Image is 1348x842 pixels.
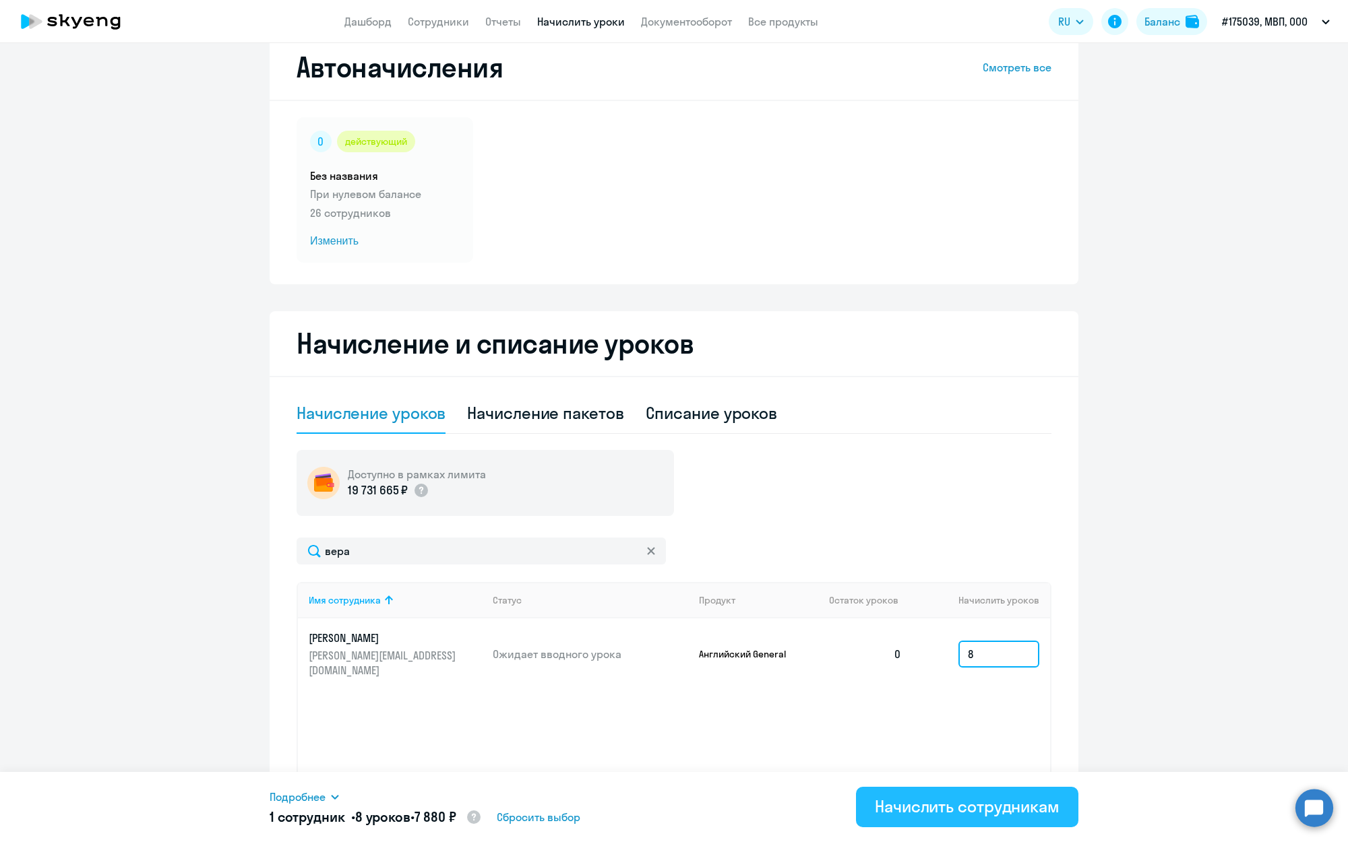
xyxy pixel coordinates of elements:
span: Изменить [310,233,460,249]
a: Начислить уроки [537,15,625,28]
p: [PERSON_NAME][EMAIL_ADDRESS][DOMAIN_NAME] [309,648,460,678]
button: Начислить сотрудникам [856,787,1078,827]
h2: Начисление и списание уроков [297,327,1051,360]
span: Подробнее [270,789,326,805]
a: [PERSON_NAME][PERSON_NAME][EMAIL_ADDRESS][DOMAIN_NAME] [309,630,482,678]
p: 19 731 665 ₽ [348,482,408,499]
div: Начислить сотрудникам [875,796,1060,817]
th: Начислить уроков [913,582,1050,618]
div: Имя сотрудника [309,594,482,606]
a: Сотрудники [408,15,469,28]
p: При нулевом балансе [310,186,460,202]
h5: Доступно в рамках лимита [348,467,486,482]
div: Статус [493,594,688,606]
p: Ожидает вводного урока [493,647,688,661]
button: Балансbalance [1136,8,1207,35]
div: Продукт [699,594,735,606]
a: Дашборд [344,15,392,28]
p: 26 сотрудников [310,205,460,221]
h5: 1 сотрудник • • [270,808,482,828]
div: Статус [493,594,522,606]
button: RU [1049,8,1093,35]
div: Баланс [1144,13,1180,30]
a: Отчеты [485,15,521,28]
p: Английский General [699,648,800,660]
img: balance [1186,15,1199,28]
input: Поиск по имени, email, продукту или статусу [297,538,666,564]
p: #175039, МВП, ООО [1222,13,1308,30]
a: Смотреть все [983,59,1051,75]
div: действующий [337,131,415,152]
a: Документооборот [641,15,732,28]
a: Все продукты [748,15,818,28]
div: Начисление пакетов [467,402,623,424]
div: Остаток уроков [829,594,913,606]
span: Сбросить выбор [497,809,580,825]
div: Имя сотрудника [309,594,381,606]
div: Продукт [699,594,819,606]
img: wallet-circle.png [307,467,340,499]
span: Остаток уроков [829,594,898,606]
h2: Автоначисления [297,51,503,84]
p: [PERSON_NAME] [309,630,460,645]
div: Списание уроков [646,402,778,424]
span: 7 880 ₽ [415,808,456,825]
h5: Без названия [310,168,460,183]
span: 8 уроков [355,808,410,825]
td: 0 [818,618,913,690]
button: #175039, МВП, ООО [1215,5,1337,38]
div: Начисление уроков [297,402,446,424]
span: RU [1058,13,1070,30]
